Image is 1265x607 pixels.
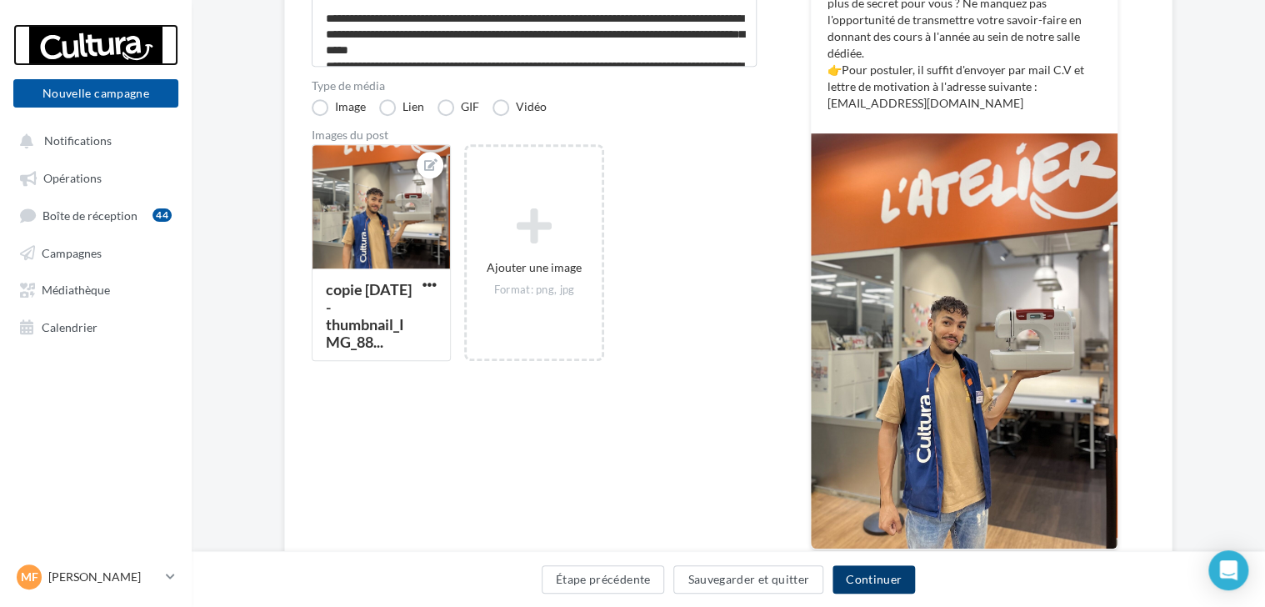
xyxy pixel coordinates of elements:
span: Notifications [44,133,112,148]
span: Campagnes [42,245,102,259]
div: La prévisualisation est non-contractuelle [810,549,1118,571]
span: MF [21,569,38,585]
span: Médiathèque [42,283,110,297]
label: Image [312,99,366,116]
a: Calendrier [10,311,182,341]
button: Nouvelle campagne [13,79,178,108]
a: Médiathèque [10,273,182,303]
span: Opérations [43,171,102,185]
button: Sauvegarder et quitter [673,565,823,594]
button: Continuer [832,565,915,594]
a: MF [PERSON_NAME] [13,561,178,593]
label: GIF [437,99,479,116]
span: Boîte de réception [42,208,137,222]
div: Images du post [312,129,757,141]
label: Type de média [312,80,757,92]
div: Open Intercom Messenger [1208,550,1248,590]
button: Notifications [10,125,175,155]
a: Boîte de réception44 [10,199,182,230]
button: Étape précédente [542,565,665,594]
p: [PERSON_NAME] [48,569,159,585]
span: Calendrier [42,319,97,334]
a: Campagnes [10,237,182,267]
div: 44 [152,208,172,222]
div: copie [DATE] - thumbnail_IMG_88... [326,280,412,351]
label: Lien [379,99,424,116]
a: Opérations [10,162,182,192]
label: Vidéo [492,99,547,116]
